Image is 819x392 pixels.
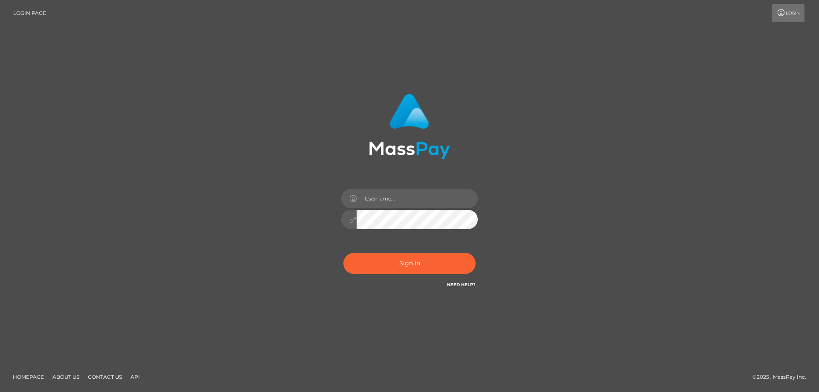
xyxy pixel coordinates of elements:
a: API [127,370,143,383]
input: Username... [357,189,478,208]
a: Login Page [13,4,46,22]
a: Contact Us [84,370,125,383]
div: © 2025 , MassPay Inc. [752,372,813,382]
a: About Us [49,370,83,383]
button: Sign in [343,253,476,274]
img: MassPay Login [369,94,450,159]
a: Login [772,4,804,22]
a: Homepage [9,370,47,383]
a: Need Help? [447,282,476,287]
